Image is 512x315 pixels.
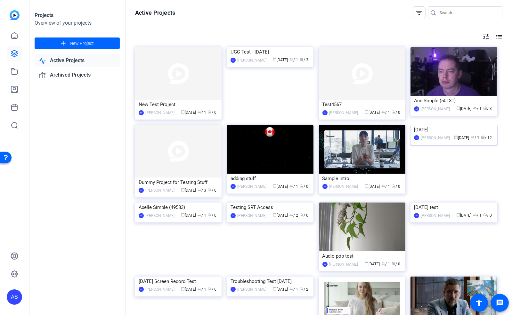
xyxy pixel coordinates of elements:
[35,69,120,82] a: Archived Projects
[145,110,175,116] div: [PERSON_NAME]
[198,110,206,115] span: / 1
[414,213,419,218] div: BD
[457,106,460,110] span: calendar_today
[139,277,218,286] div: [DATE] Screen Record Test
[473,213,477,217] span: group
[289,184,293,188] span: group
[231,203,310,212] div: Testing SRT Access
[365,184,380,189] span: [DATE]
[198,188,206,193] span: / 3
[145,212,175,219] div: [PERSON_NAME]
[273,184,277,188] span: calendar_today
[365,261,369,265] span: calendar_today
[300,184,308,189] span: / 0
[181,188,185,192] span: calendar_today
[289,287,293,291] span: group
[237,212,266,219] div: [PERSON_NAME]
[181,188,196,193] span: [DATE]
[454,135,458,139] span: calendar_today
[139,188,144,193] div: DL
[208,188,212,192] span: radio
[135,9,175,17] h1: Active Projects
[198,287,201,291] span: group
[475,299,483,307] mat-icon: accessibility
[181,110,185,114] span: calendar_today
[139,203,218,212] div: Axelle Simple (49583)
[329,183,358,190] div: [PERSON_NAME]
[440,9,497,17] input: Search
[59,39,67,47] mat-icon: add
[415,9,423,17] mat-icon: filter_list
[289,58,298,62] span: / 1
[365,184,369,188] span: calendar_today
[289,213,293,217] span: group
[473,213,482,218] span: / 1
[231,47,310,57] div: UGC Test - [DATE]
[237,286,266,293] div: [PERSON_NAME]
[414,203,493,212] div: [DATE] test
[273,184,288,189] span: [DATE]
[289,57,293,61] span: group
[457,106,472,111] span: [DATE]
[208,110,212,114] span: radio
[231,58,236,63] div: BD
[300,213,308,218] span: / 0
[208,188,216,193] span: / 0
[273,213,288,218] span: [DATE]
[322,251,402,261] div: Audio pop test
[414,106,419,112] div: AS
[414,135,419,140] div: AS
[471,135,475,139] span: group
[392,110,400,115] span: / 0
[484,106,487,110] span: radio
[139,287,144,292] div: DL
[482,33,490,41] mat-icon: tune
[473,106,477,110] span: group
[484,213,492,218] span: / 0
[10,10,20,20] img: blue-gradient.svg
[139,213,144,218] div: AS
[392,262,400,266] span: / 0
[481,136,492,140] span: / 12
[473,106,482,111] span: / 1
[198,287,206,292] span: / 1
[237,183,266,190] div: [PERSON_NAME]
[289,287,298,292] span: / 1
[300,184,304,188] span: radio
[231,184,236,189] div: SM
[139,110,144,115] div: BD
[139,100,218,109] div: New Test Project
[414,96,493,105] div: Ace Simple (50131)
[231,213,236,218] div: SM
[481,135,485,139] span: radio
[484,213,487,217] span: radio
[457,213,460,217] span: calendar_today
[421,106,450,112] div: [PERSON_NAME]
[495,33,502,41] mat-icon: list
[70,40,94,47] span: New Project
[273,287,277,291] span: calendar_today
[289,213,298,218] span: / 2
[35,19,120,27] div: Overview of your projects
[457,213,472,218] span: [DATE]
[300,57,304,61] span: radio
[300,213,304,217] span: radio
[208,213,216,218] span: / 0
[329,110,358,116] div: [PERSON_NAME]
[322,262,328,267] div: SM
[208,287,216,292] span: / 6
[208,110,216,115] span: / 0
[381,261,385,265] span: group
[145,286,175,293] div: [PERSON_NAME]
[392,261,395,265] span: radio
[35,37,120,49] button: New Project
[181,287,185,291] span: calendar_today
[381,110,390,115] span: / 1
[198,188,201,192] span: group
[231,287,236,292] div: DL
[381,110,385,114] span: group
[35,54,120,67] a: Active Projects
[454,136,469,140] span: [DATE]
[273,287,288,292] span: [DATE]
[300,287,304,291] span: radio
